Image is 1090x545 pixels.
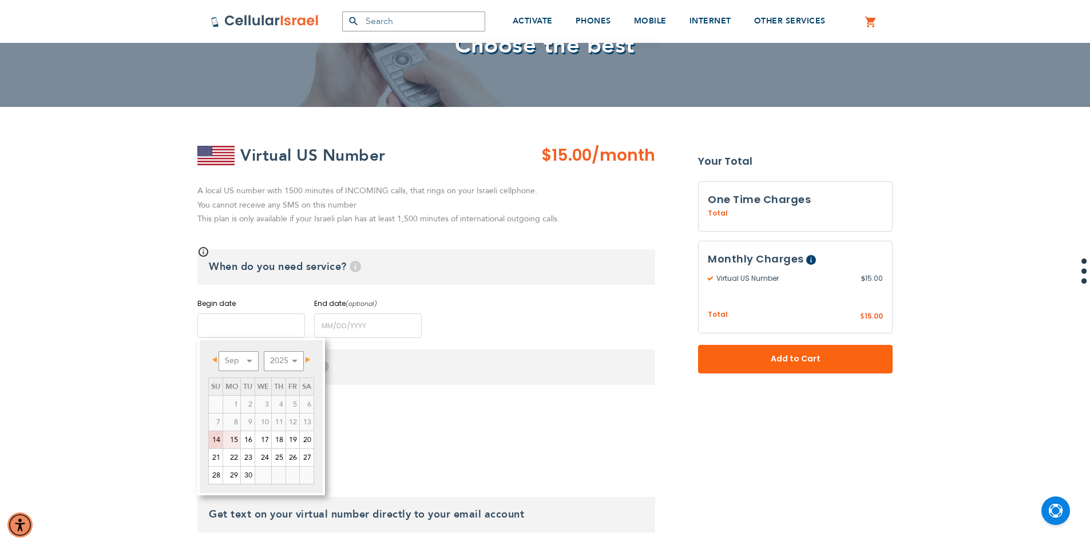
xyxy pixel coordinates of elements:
a: 27 [300,449,314,466]
img: Virtual US Number [197,146,235,165]
span: Virtual US Number [708,273,861,284]
span: 8 [223,413,240,431]
select: Select year [264,351,304,371]
span: 3 [255,396,271,413]
span: ACTIVATE [513,15,553,26]
span: 11 [272,413,286,431]
div: Accessibility Menu [7,512,33,538]
select: Select month [219,351,259,371]
span: $ [860,312,865,322]
span: 10 [255,413,271,431]
span: Add to Cart [736,353,855,365]
img: Cellular Israel Logo [211,14,319,28]
span: Friday [288,381,297,392]
a: 22 [223,449,240,466]
span: 15.00 [861,273,883,284]
a: 15 [223,431,240,448]
span: Choose the best [455,30,635,61]
span: 6 [300,396,314,413]
span: 4 [272,396,286,413]
span: Sunday [211,381,220,392]
span: $15.00 [541,144,592,166]
strong: Your Total [698,153,893,170]
span: Tuesday [243,381,252,392]
a: 29 [223,467,240,484]
a: 18 [272,431,286,448]
span: Total [708,208,728,218]
span: Help [350,261,361,272]
span: Monthly Charges [708,252,804,266]
label: Begin date [197,299,305,309]
span: Thursday [274,381,283,392]
span: 15.00 [865,311,883,321]
i: (optional) [346,299,377,308]
span: OTHER SERVICES [754,15,826,26]
span: Saturday [302,381,311,392]
h3: Israel Phone Number [197,349,655,385]
span: 7 [209,413,223,431]
span: Total [708,309,728,320]
span: 9 [241,413,255,431]
span: 13 [300,413,314,431]
span: Help [806,255,816,265]
a: 23 [241,449,255,466]
a: 20 [300,431,314,448]
input: MM/DD/YYYY [314,313,422,338]
span: 12 [286,413,299,431]
span: 2 [241,396,255,413]
span: 5 [286,396,299,413]
a: 30 [241,467,255,484]
label: End date [314,299,422,309]
h2: Virtual US Number [240,144,386,167]
a: 16 [241,431,255,448]
a: 25 [272,449,286,466]
p: A local US number with 1500 minutes of INCOMING calls, that rings on your Israeli cellphone. You ... [197,184,655,226]
span: MOBILE [634,15,667,26]
span: Next [306,357,310,363]
h3: One Time Charges [708,191,883,208]
a: 19 [286,431,299,448]
h3: When do you need service? [197,249,655,285]
a: 14 [209,431,223,448]
a: 21 [209,449,223,466]
input: Search [342,11,485,31]
a: Prev [209,353,224,367]
a: 28 [209,467,223,484]
span: 1 [223,396,240,413]
span: Get text on your virtual number directly to your email account [209,507,524,522]
span: $ [861,273,865,284]
a: 24 [255,449,271,466]
span: Wednesday [257,381,269,392]
a: Next [299,353,313,367]
span: /month [592,144,655,167]
a: 17 [255,431,271,448]
span: Prev [212,357,217,363]
span: PHONES [576,15,611,26]
button: Add to Cart [698,345,893,373]
a: 26 [286,449,299,466]
span: Monday [225,381,238,392]
input: MM/DD/YYYY [197,313,305,338]
span: INTERNET [689,15,731,26]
